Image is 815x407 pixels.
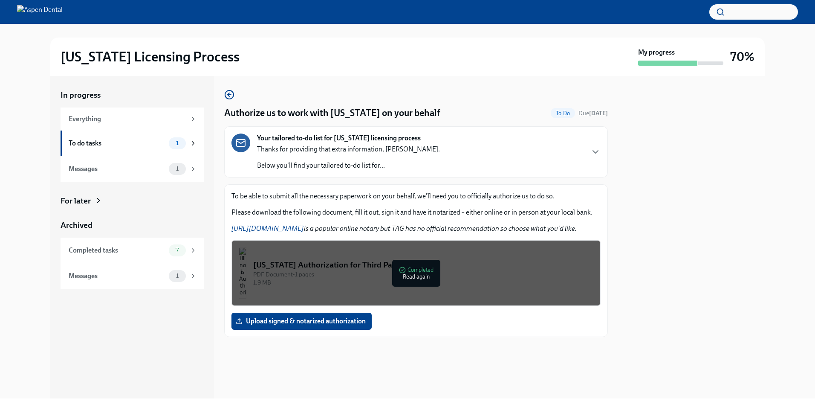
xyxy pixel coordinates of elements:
[237,317,366,326] span: Upload signed & notarized authorization
[61,108,204,131] a: Everything
[171,140,184,146] span: 1
[257,134,421,143] strong: Your tailored to-do list for [US_STATE] licensing process
[231,313,372,330] label: Upload signed & notarized authorization
[69,246,165,255] div: Completed tasks
[231,240,601,306] button: [US_STATE] Authorization for Third Party ContactPDF Document•1 pages1.9 MBCompletedRead again
[61,195,204,206] a: For later
[61,238,204,263] a: Completed tasks7
[231,192,601,201] p: To be able to submit all the necessary paperwork on your behalf, we'll need you to officially aut...
[61,156,204,182] a: Messages1
[589,110,608,117] strong: [DATE]
[61,220,204,231] a: Archived
[239,247,246,299] img: Illinois Authorization for Third Party Contact
[61,263,204,289] a: Messages1
[69,271,165,281] div: Messages
[61,48,240,65] h2: [US_STATE] Licensing Process
[578,109,608,117] span: October 16th, 2025 10:00
[61,195,91,206] div: For later
[231,224,577,233] em: is a popular online notary but TAG has no official recommendation so choose what you'd like.
[730,49,754,64] h3: 70%
[231,224,304,233] a: [URL][DOMAIN_NAME]
[257,161,440,170] p: Below you'll find your tailored to-do list for...
[253,259,593,270] div: [US_STATE] Authorization for Third Party Contact
[638,48,675,57] strong: My progress
[253,270,593,279] div: PDF Document • 1 pages
[171,273,184,279] span: 1
[69,164,165,174] div: Messages
[17,5,63,19] img: Aspen Dental
[257,145,440,154] p: Thanks for providing that extra information, [PERSON_NAME].
[551,110,575,116] span: To Do
[69,114,186,124] div: Everything
[253,279,593,287] div: 1.9 MB
[171,247,184,253] span: 7
[578,110,608,117] span: Due
[61,90,204,101] a: In progress
[171,166,184,172] span: 1
[231,208,601,217] p: Please download the following document, fill it out, sign it and have it notarized – either onlin...
[224,107,440,119] h4: Authorize us to work with [US_STATE] on your behalf
[69,139,165,148] div: To do tasks
[61,131,204,156] a: To do tasks1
